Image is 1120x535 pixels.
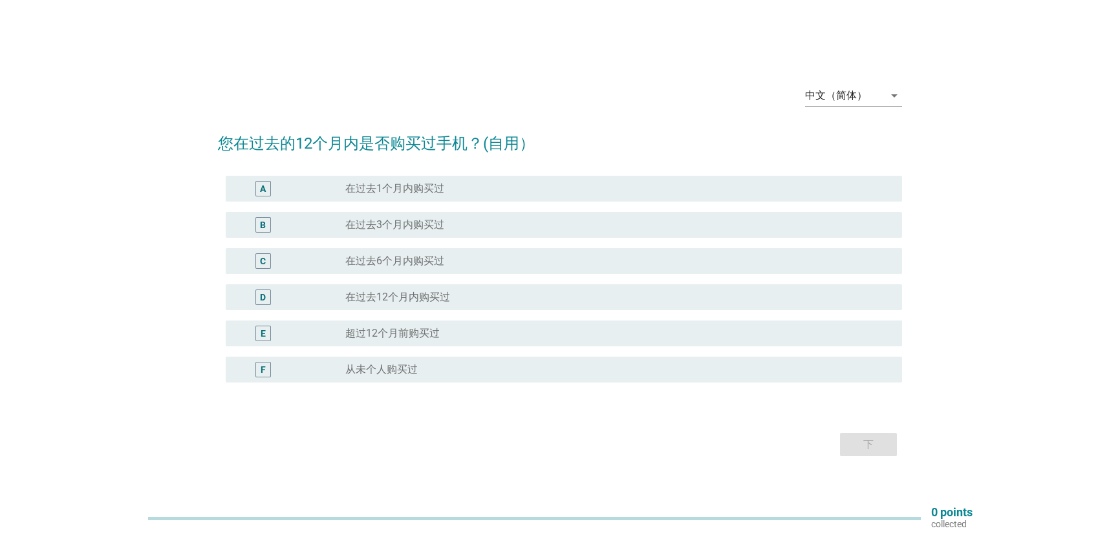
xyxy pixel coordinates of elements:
i: arrow_drop_down [887,88,902,103]
div: A [260,182,266,196]
label: 在过去6个月内购买过 [345,255,444,267]
label: 在过去1个月内购买过 [345,182,444,195]
label: 超过12个月前购买过 [345,327,440,340]
div: F [261,363,266,377]
p: 0 points [931,507,973,518]
label: 在过去12个月内购买过 [345,291,450,304]
div: B [260,218,266,232]
div: 中文（简体） [805,90,867,101]
label: 在过去3个月内购买过 [345,218,444,231]
div: E [261,327,266,341]
div: D [260,291,266,304]
div: C [260,255,266,268]
h2: 您在过去的12个月内是否购买过手机？(自用） [218,119,903,155]
p: collected [931,518,973,530]
label: 从未个人购买过 [345,363,418,376]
